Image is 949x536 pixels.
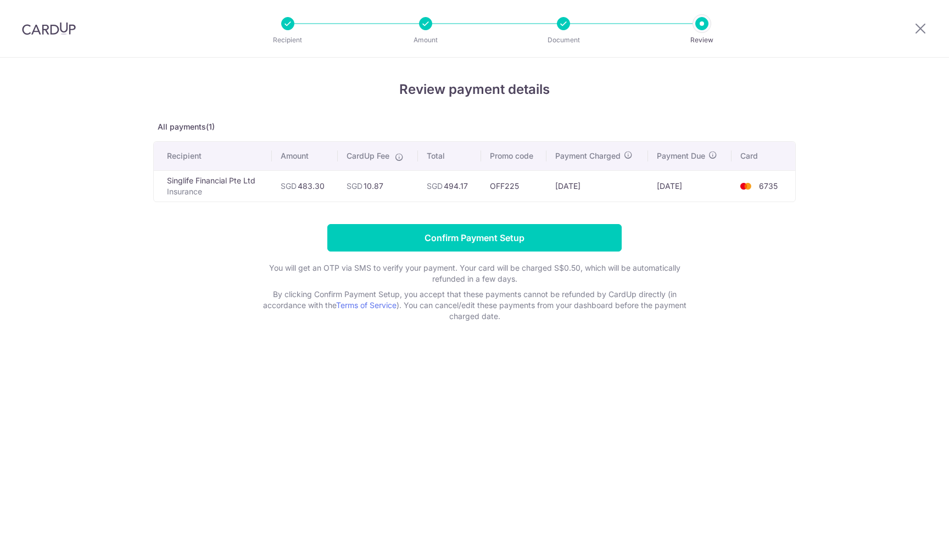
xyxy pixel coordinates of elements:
[167,186,263,197] p: Insurance
[759,181,778,191] span: 6735
[153,121,796,132] p: All payments(1)
[523,35,604,46] p: Document
[418,142,481,170] th: Total
[247,35,328,46] p: Recipient
[255,289,694,322] p: By clicking Confirm Payment Setup, you accept that these payments cannot be refunded by CardUp di...
[385,35,466,46] p: Amount
[255,263,694,284] p: You will get an OTP via SMS to verify your payment. Your card will be charged S$0.50, which will ...
[648,170,732,202] td: [DATE]
[281,181,297,191] span: SGD
[336,300,397,310] a: Terms of Service
[347,181,362,191] span: SGD
[732,142,795,170] th: Card
[735,180,757,193] img: <span class="translation_missing" title="translation missing: en.account_steps.new_confirm_form.b...
[661,35,743,46] p: Review
[546,170,648,202] td: [DATE]
[154,170,272,202] td: Singlife Financial Pte Ltd
[347,150,389,161] span: CardUp Fee
[427,181,443,191] span: SGD
[338,170,418,202] td: 10.87
[154,142,272,170] th: Recipient
[272,170,338,202] td: 483.30
[272,142,338,170] th: Amount
[555,150,621,161] span: Payment Charged
[327,224,622,252] input: Confirm Payment Setup
[657,150,705,161] span: Payment Due
[481,170,546,202] td: OFF225
[481,142,546,170] th: Promo code
[22,22,76,35] img: CardUp
[418,170,481,202] td: 494.17
[153,80,796,99] h4: Review payment details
